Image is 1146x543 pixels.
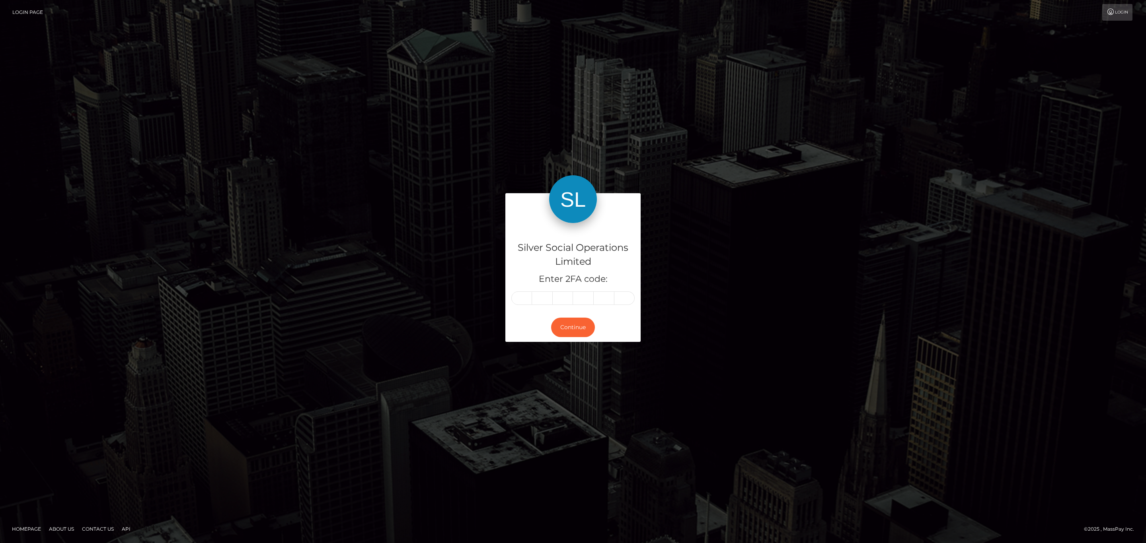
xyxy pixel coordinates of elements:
a: About Us [46,523,77,535]
h4: Silver Social Operations Limited [511,241,635,269]
a: Homepage [9,523,44,535]
div: © 2025 , MassPay Inc. [1084,525,1140,533]
a: Login [1102,4,1132,21]
a: Login Page [12,4,43,21]
a: API [119,523,134,535]
a: Contact Us [79,523,117,535]
button: Continue [551,318,595,337]
h5: Enter 2FA code: [511,273,635,285]
img: Silver Social Operations Limited [549,175,597,223]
